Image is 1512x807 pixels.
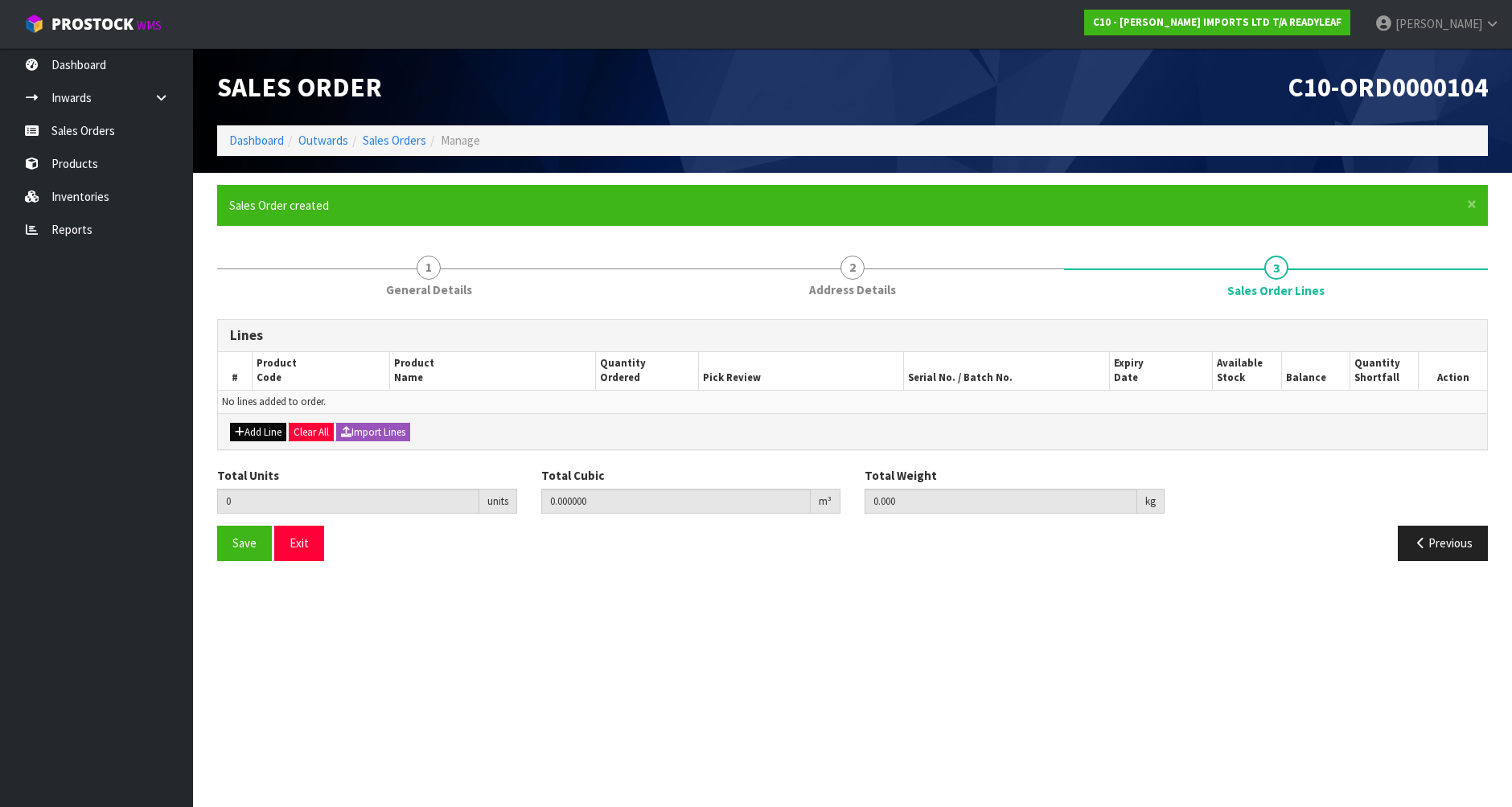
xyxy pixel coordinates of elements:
[217,307,1488,572] span: Sales Order Lines
[809,281,896,298] span: Address Details
[229,198,329,213] span: Sales Order created
[865,467,937,484] label: Total Weight
[698,352,904,390] th: Pick Review
[137,18,162,33] small: WMS
[386,281,472,298] span: General Details
[1281,352,1350,390] th: Balance
[541,467,604,484] label: Total Cubic
[1213,352,1281,390] th: Available Stock
[1288,70,1488,104] span: C10-ORD0000104
[541,489,811,514] input: Total Cubic
[1419,352,1487,390] th: Action
[595,352,698,390] th: Quantity Ordered
[289,423,334,442] button: Clear All
[840,256,865,280] span: 2
[253,352,390,390] th: Product Code
[1227,282,1325,299] span: Sales Order Lines
[904,352,1110,390] th: Serial No. / Batch No.
[1137,489,1165,514] div: kg
[417,256,441,280] span: 1
[1467,193,1477,215] span: ×
[274,526,324,560] button: Exit
[363,133,426,148] a: Sales Orders
[1264,256,1288,280] span: 3
[389,352,595,390] th: Product Name
[217,526,272,560] button: Save
[218,390,1487,413] td: No lines added to order.
[230,423,286,442] button: Add Line
[217,467,279,484] label: Total Units
[298,133,348,148] a: Outwards
[230,328,1475,343] h3: Lines
[1395,16,1482,31] span: [PERSON_NAME]
[51,14,134,35] span: ProStock
[865,489,1137,514] input: Total Weight
[1350,352,1418,390] th: Quantity Shortfall
[24,14,44,34] img: cube-alt.png
[218,352,253,390] th: #
[229,133,284,148] a: Dashboard
[479,489,517,514] div: units
[1093,15,1341,29] strong: C10 - [PERSON_NAME] IMPORTS LTD T/A READYLEAF
[217,70,382,104] span: Sales Order
[1110,352,1213,390] th: Expiry Date
[336,423,410,442] button: Import Lines
[441,133,480,148] span: Manage
[811,489,840,514] div: m³
[217,489,479,514] input: Total Units
[232,535,257,551] span: Save
[1398,526,1488,560] button: Previous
